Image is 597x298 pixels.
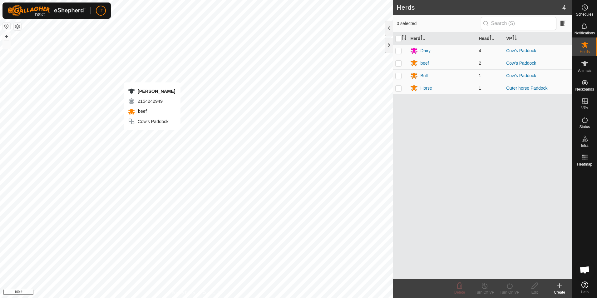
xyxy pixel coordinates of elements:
button: – [3,41,10,48]
span: Delete [454,290,465,295]
a: Privacy Policy [172,290,195,296]
span: 1 [479,73,481,78]
img: Gallagher Logo [7,5,86,16]
div: Cow's Paddock [128,118,175,125]
th: Herd [408,32,476,45]
th: VP [504,32,572,45]
span: VPs [581,106,588,110]
a: Cow's Paddock [506,61,536,66]
div: Bull [420,72,427,79]
button: Map Layers [14,23,21,30]
div: Create [547,290,572,295]
span: 4 [562,3,566,12]
span: Status [579,125,590,129]
span: Schedules [576,12,593,16]
p-sorticon: Activate to sort [512,36,517,41]
div: 2154242949 [128,97,175,105]
span: Herds [580,50,590,54]
div: [PERSON_NAME] [128,87,175,95]
p-sorticon: Activate to sort [420,36,425,41]
span: 4 [479,48,481,53]
a: Cow's Paddock [506,73,536,78]
p-sorticon: Activate to sort [402,36,407,41]
div: Dairy [420,47,431,54]
span: LT [98,7,103,14]
div: Horse [420,85,432,92]
input: Search (S) [481,17,556,30]
a: Cow's Paddock [506,48,536,53]
a: Help [572,279,597,296]
span: Animals [578,69,591,72]
span: beef [136,109,147,114]
span: Infra [581,144,588,147]
span: Heatmap [577,162,592,166]
div: Open chat [575,261,594,279]
span: Notifications [575,31,595,35]
span: 1 [479,86,481,91]
div: Edit [522,290,547,295]
span: Help [581,290,589,294]
button: Reset Map [3,22,10,30]
h2: Herds [397,4,562,11]
a: Outer horse Paddock [506,86,547,91]
span: 2 [479,61,481,66]
p-sorticon: Activate to sort [489,36,494,41]
button: + [3,33,10,40]
span: Neckbands [575,87,594,91]
a: Contact Us [203,290,221,296]
span: 0 selected [397,20,481,27]
div: beef [420,60,429,67]
div: Turn On VP [497,290,522,295]
div: Turn Off VP [472,290,497,295]
th: Head [476,32,504,45]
